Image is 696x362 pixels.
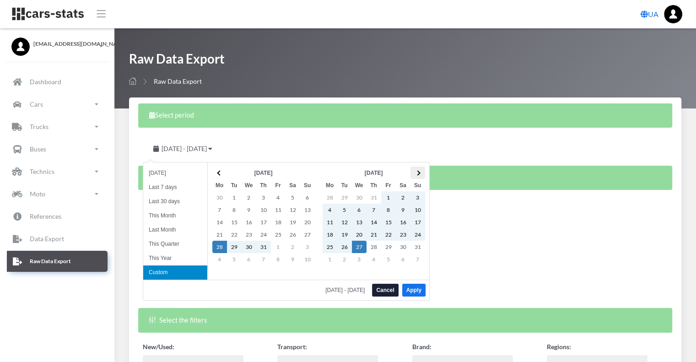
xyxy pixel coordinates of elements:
td: 21 [367,228,381,241]
td: 12 [337,216,352,228]
td: 4 [271,191,286,204]
td: 27 [352,241,367,253]
th: Fr [381,179,396,191]
td: 31 [410,241,425,253]
td: 11 [323,216,337,228]
div: Select the columns you want to see in the table [138,166,672,190]
th: Mo [323,179,337,191]
td: 1 [227,191,242,204]
li: Custom [143,265,207,280]
td: 6 [396,253,410,265]
td: 2 [286,241,300,253]
td: 6 [352,204,367,216]
td: 4 [323,204,337,216]
a: Moto [7,184,108,205]
td: 23 [396,228,410,241]
td: 25 [323,241,337,253]
p: Data Export [30,233,64,244]
th: Tu [337,179,352,191]
p: Trucks [30,121,49,132]
img: ... [664,5,682,23]
td: 12 [286,204,300,216]
button: Cancel [372,284,398,297]
td: 26 [337,241,352,253]
td: 3 [256,191,271,204]
td: 22 [227,228,242,241]
td: 8 [381,204,396,216]
li: Last 30 days [143,195,207,209]
td: 19 [286,216,300,228]
td: 18 [271,216,286,228]
td: 8 [227,204,242,216]
td: 3 [410,191,425,204]
td: 17 [256,216,271,228]
td: 13 [300,204,315,216]
button: Apply [402,284,426,297]
td: 10 [256,204,271,216]
th: Mo [212,179,227,191]
td: 21 [212,228,227,241]
td: 30 [352,191,367,204]
td: 4 [367,253,381,265]
th: Th [256,179,271,191]
td: 29 [337,191,352,204]
span: [EMAIL_ADDRESS][DOMAIN_NAME] [33,40,103,48]
p: Technics [30,166,54,177]
a: [EMAIL_ADDRESS][DOMAIN_NAME] [11,38,103,48]
span: [DATE] - [DATE] [162,145,207,152]
th: [DATE] [337,167,410,179]
a: References [7,206,108,227]
td: 9 [286,253,300,265]
td: 7 [256,253,271,265]
td: 31 [256,241,271,253]
td: 22 [381,228,396,241]
label: Regions: [547,342,571,351]
div: Select the filters [138,308,672,332]
td: 5 [286,191,300,204]
td: 24 [256,228,271,241]
td: 2 [396,191,410,204]
td: 7 [212,204,227,216]
td: 29 [227,241,242,253]
td: 2 [337,253,352,265]
td: 16 [242,216,256,228]
label: Transport: [277,342,307,351]
span: [DATE] - [DATE] [325,287,368,293]
td: 31 [367,191,381,204]
td: 1 [381,191,396,204]
td: 5 [227,253,242,265]
td: 2 [242,191,256,204]
td: 30 [212,191,227,204]
th: We [242,179,256,191]
td: 20 [300,216,315,228]
td: 28 [212,241,227,253]
td: 8 [271,253,286,265]
li: Last 7 days [143,180,207,195]
label: Brand: [412,342,432,351]
p: Dashboard [30,76,61,87]
a: Trucks [7,116,108,137]
td: 19 [337,228,352,241]
th: Su [410,179,425,191]
td: 7 [410,253,425,265]
td: 6 [242,253,256,265]
td: 14 [367,216,381,228]
p: Raw Data Export [30,256,71,266]
td: 3 [300,241,315,253]
td: 10 [300,253,315,265]
td: 5 [381,253,396,265]
a: Raw Data Export [7,251,108,272]
p: Moto [30,188,45,200]
th: Tu [227,179,242,191]
span: Raw Data Export [154,77,202,85]
td: 18 [323,228,337,241]
th: Fr [271,179,286,191]
li: Last Month [143,223,207,237]
img: navbar brand [11,7,85,21]
td: 11 [271,204,286,216]
div: Select period [138,103,672,128]
a: Dashboard [7,71,108,92]
a: Technics [7,161,108,182]
td: 25 [271,228,286,241]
